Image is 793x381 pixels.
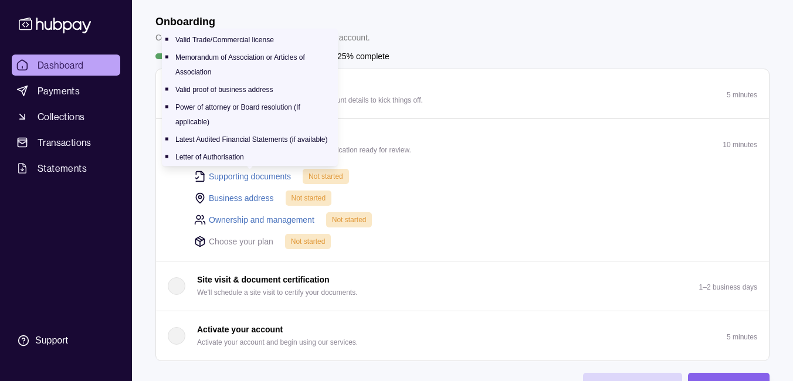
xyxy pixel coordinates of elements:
[699,283,757,291] p: 1–2 business days
[209,170,291,183] a: Supporting documents
[156,69,769,118] button: Register your account Let's start with the basics. Confirm your account details to kick things of...
[155,31,370,44] p: Complete the steps below to finish setting up your account.
[209,213,314,226] a: Ownership and management
[155,15,370,28] h1: Onboarding
[175,135,327,144] p: Latest Audited Financial Statements (if available)
[38,58,84,72] span: Dashboard
[12,106,120,127] a: Collections
[209,192,274,205] a: Business address
[197,273,330,286] p: Site visit & document certification
[12,80,120,101] a: Payments
[35,334,68,347] div: Support
[209,235,273,248] p: Choose your plan
[38,110,84,124] span: Collections
[292,194,326,202] span: Not started
[38,135,91,149] span: Transactions
[337,50,389,63] p: 25% complete
[175,86,273,94] p: Valid proof of business address
[309,172,343,181] span: Not started
[38,84,80,98] span: Payments
[175,53,305,76] p: Memorandum of Association or Articles of Association
[197,323,283,336] p: Activate your account
[291,237,326,246] span: Not started
[156,311,769,360] button: Activate your account Activate your account and begin using our services.5 minutes
[156,119,769,168] button: Submit application Complete the following tasks to get your application ready for review.10 minutes
[12,132,120,153] a: Transactions
[727,333,757,341] p: 5 minutes
[175,103,300,126] p: Power of attorney or Board resolution (If applicable)
[175,153,244,161] p: Letter of Authorisation
[156,168,769,261] div: Submit application Complete the following tasks to get your application ready for review.10 minutes
[727,91,757,99] p: 5 minutes
[197,336,358,349] p: Activate your account and begin using our services.
[12,158,120,179] a: Statements
[156,261,769,311] button: Site visit & document certification We'll schedule a site visit to certify your documents.1–2 bus...
[723,141,757,149] p: 10 minutes
[197,286,358,299] p: We'll schedule a site visit to certify your documents.
[12,55,120,76] a: Dashboard
[175,36,274,44] p: Valid Trade/Commercial license
[332,216,367,224] span: Not started
[38,161,87,175] span: Statements
[12,328,120,353] a: Support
